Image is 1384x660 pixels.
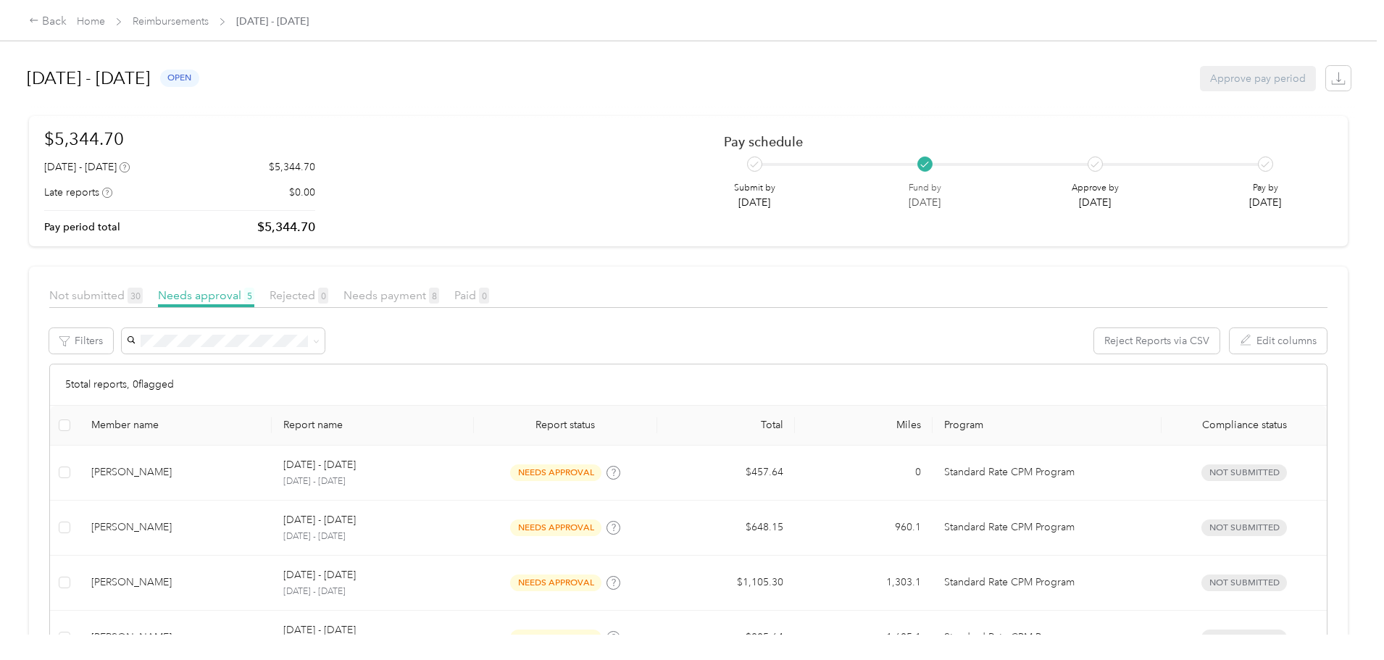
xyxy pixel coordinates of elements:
span: 30 [128,288,143,304]
td: Standard Rate CPM Program [933,556,1162,611]
p: Pay by [1249,182,1281,195]
p: [DATE] - [DATE] [283,585,462,598]
p: $0.00 [289,185,315,200]
p: [DATE] - [DATE] [283,622,356,638]
p: Submit by [734,182,775,195]
p: Standard Rate CPM Program [944,630,1150,646]
td: 0 [795,446,933,501]
div: [PERSON_NAME] [91,575,261,590]
div: [PERSON_NAME] [91,464,261,480]
span: Paid [454,288,489,302]
p: [DATE] - [DATE] [283,512,356,528]
span: Not submitted [49,288,143,302]
th: Program [933,406,1162,446]
td: 1,303.1 [795,556,933,611]
span: Needs approval [158,288,254,302]
p: Standard Rate CPM Program [944,464,1150,480]
span: needs approval [510,464,601,481]
p: [DATE] [1249,195,1281,210]
h2: Pay schedule [724,134,1307,149]
p: [DATE] [909,195,941,210]
td: Standard Rate CPM Program [933,446,1162,501]
div: Miles [806,419,921,431]
div: Late reports [44,185,112,200]
p: [DATE] - [DATE] [283,457,356,473]
span: 0 [318,288,328,304]
th: Report name [272,406,473,446]
span: 5 [244,288,254,304]
span: Rejected [270,288,328,302]
p: Standard Rate CPM Program [944,519,1150,535]
div: [DATE] - [DATE] [44,159,130,175]
span: Needs payment [343,288,439,302]
span: 0 [479,288,489,304]
h1: [DATE] - [DATE] [27,61,150,96]
p: Approve by [1072,182,1119,195]
span: Not submitted [1201,575,1287,591]
td: $1,105.30 [657,556,795,611]
button: Edit columns [1230,328,1327,354]
td: Standard Rate CPM Program [933,501,1162,556]
span: [DATE] - [DATE] [236,14,309,29]
span: needs approval [510,519,601,536]
span: Not submitted [1201,464,1287,481]
div: 5 total reports, 0 flagged [50,364,1327,406]
div: Member name [91,419,261,431]
span: needs approval [510,630,601,646]
a: Home [77,15,105,28]
span: open [160,70,199,86]
iframe: Everlance-gr Chat Button Frame [1303,579,1384,660]
span: Not submitted [1201,630,1287,646]
p: $5,344.70 [257,218,315,236]
th: Member name [80,406,272,446]
span: Not submitted [1201,519,1287,536]
span: Compliance status [1173,419,1315,431]
div: [PERSON_NAME] [91,519,261,535]
div: Total [669,419,783,431]
button: Reject Reports via CSV [1094,328,1220,354]
p: [DATE] [1072,195,1119,210]
p: $5,344.70 [269,159,315,175]
p: [DATE] - [DATE] [283,567,356,583]
p: [DATE] - [DATE] [283,530,462,543]
td: 960.1 [795,501,933,556]
a: Reimbursements [133,15,209,28]
div: Back [29,13,67,30]
span: Report status [485,419,646,431]
button: Filters [49,328,113,354]
p: Pay period total [44,220,120,235]
div: [PERSON_NAME] [91,630,261,646]
td: $648.15 [657,501,795,556]
span: 8 [429,288,439,304]
p: [DATE] - [DATE] [283,475,462,488]
h1: $5,344.70 [44,126,315,151]
p: Fund by [909,182,941,195]
span: needs approval [510,575,601,591]
p: [DATE] [734,195,775,210]
p: Standard Rate CPM Program [944,575,1150,590]
td: $457.64 [657,446,795,501]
